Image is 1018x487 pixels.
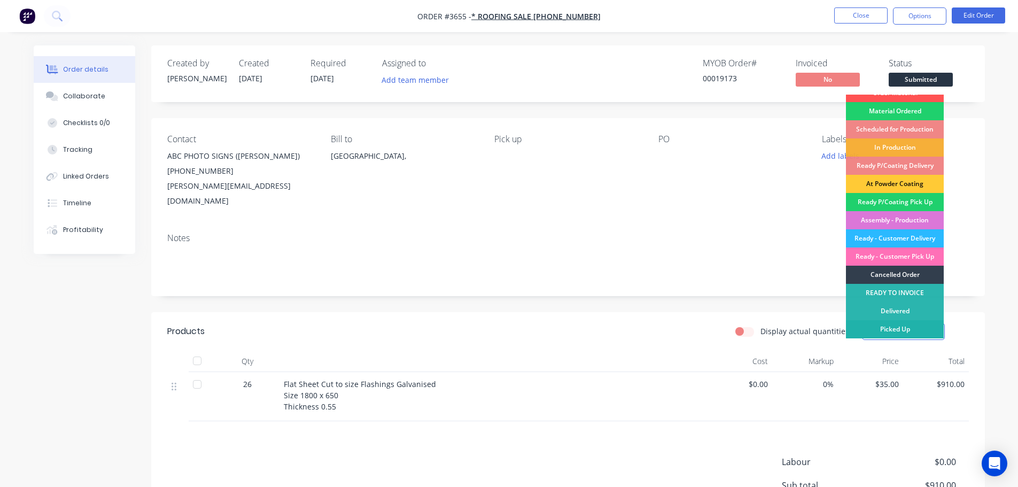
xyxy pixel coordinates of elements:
[34,136,135,163] button: Tracking
[382,58,489,68] div: Assigned to
[846,320,944,338] div: Picked Up
[310,73,334,83] span: [DATE]
[846,102,944,120] div: Material Ordered
[167,164,314,179] div: [PHONE_NUMBER]
[331,149,477,183] div: [GEOGRAPHIC_DATA],
[34,163,135,190] button: Linked Orders
[167,134,314,144] div: Contact
[703,73,783,84] div: 00019173
[889,73,953,86] span: Submitted
[846,120,944,138] div: Scheduled for Production
[284,379,436,412] span: Flat Sheet Cut to size Flashings Galvanised Size 1800 x 650 Thickness 0.55
[63,65,108,74] div: Order details
[471,11,601,21] a: * Roofing Sale [PHONE_NUMBER]
[846,248,944,266] div: Ready - Customer Pick Up
[34,56,135,83] button: Order details
[63,198,91,208] div: Timeline
[239,73,262,83] span: [DATE]
[19,8,35,24] img: Factory
[846,211,944,229] div: Assembly - Production
[846,175,944,193] div: At Powder Coating
[846,302,944,320] div: Delivered
[982,451,1007,476] div: Open Intercom Messenger
[167,58,226,68] div: Created by
[63,172,109,181] div: Linked Orders
[167,73,226,84] div: [PERSON_NAME]
[846,284,944,302] div: READY TO INVOICE
[34,190,135,217] button: Timeline
[63,225,103,235] div: Profitability
[703,58,783,68] div: MYOB Order #
[167,233,969,243] div: Notes
[846,193,944,211] div: Ready P/Coating Pick Up
[782,455,877,468] span: Labour
[760,326,849,337] label: Display actual quantities
[711,378,768,390] span: $0.00
[907,378,965,390] span: $910.00
[63,118,110,128] div: Checklists 0/0
[63,145,92,154] div: Tracking
[834,7,888,24] button: Close
[310,58,369,68] div: Required
[34,217,135,243] button: Profitability
[796,58,876,68] div: Invoiced
[846,157,944,175] div: Ready P/Coating Delivery
[952,7,1005,24] button: Edit Order
[34,110,135,136] button: Checklists 0/0
[167,325,205,338] div: Products
[167,179,314,208] div: [PERSON_NAME][EMAIL_ADDRESS][DOMAIN_NAME]
[243,378,252,390] span: 26
[215,351,279,372] div: Qty
[893,7,946,25] button: Options
[876,455,955,468] span: $0.00
[34,83,135,110] button: Collaborate
[822,134,968,144] div: Labels
[903,351,969,372] div: Total
[331,134,477,144] div: Bill to
[796,73,860,86] span: No
[63,91,105,101] div: Collaborate
[889,73,953,89] button: Submitted
[816,149,865,163] button: Add labels
[842,378,899,390] span: $35.00
[239,58,298,68] div: Created
[889,58,969,68] div: Status
[846,138,944,157] div: In Production
[494,134,641,144] div: Pick up
[846,229,944,248] div: Ready - Customer Delivery
[167,149,314,208] div: ABC PHOTO SIGNS ([PERSON_NAME])[PHONE_NUMBER][PERSON_NAME][EMAIL_ADDRESS][DOMAIN_NAME]
[707,351,773,372] div: Cost
[376,73,454,87] button: Add team member
[658,134,805,144] div: PO
[167,149,314,164] div: ABC PHOTO SIGNS ([PERSON_NAME])
[846,266,944,284] div: Cancelled Order
[776,378,834,390] span: 0%
[772,351,838,372] div: Markup
[417,11,471,21] span: Order #3655 -
[382,73,455,87] button: Add team member
[838,351,904,372] div: Price
[331,149,477,164] div: [GEOGRAPHIC_DATA],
